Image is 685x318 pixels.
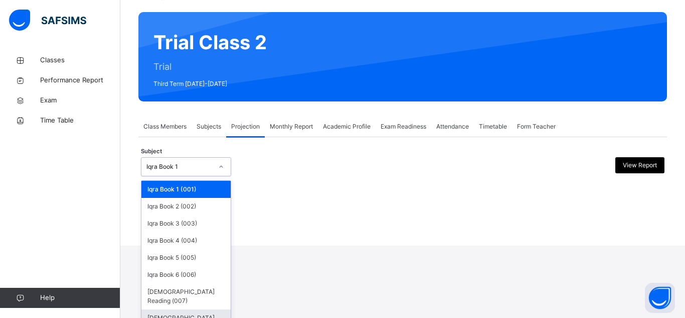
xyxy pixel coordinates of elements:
span: Attendance [436,122,469,131]
span: Timetable [479,122,507,131]
span: Time Table [40,116,120,126]
div: Iqra Book 1 (001) [141,181,231,198]
span: Classes [40,55,120,65]
img: safsims [9,10,86,31]
span: Subjects [197,122,221,131]
div: [DEMOGRAPHIC_DATA] Reading (007) [141,283,231,309]
div: Iqra Book 2 (002) [141,198,231,215]
span: Projection [231,122,260,131]
span: Class Members [143,122,187,131]
button: Open asap [645,283,675,313]
div: Iqra Book 5 (005) [141,249,231,266]
div: Iqra Book 6 (006) [141,266,231,283]
span: Exam Readiness [381,122,426,131]
div: Iqra Book 3 (003) [141,215,231,232]
span: Help [40,293,120,303]
span: Monthly Report [270,122,313,131]
span: View Report [623,161,657,170]
span: Exam [40,95,120,105]
div: Iqra Book 1 [146,162,213,171]
span: Academic Profile [323,122,371,131]
span: Form Teacher [517,122,556,131]
div: Iqra Book 4 (004) [141,232,231,249]
span: Performance Report [40,75,120,85]
span: Subject [141,147,162,156]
